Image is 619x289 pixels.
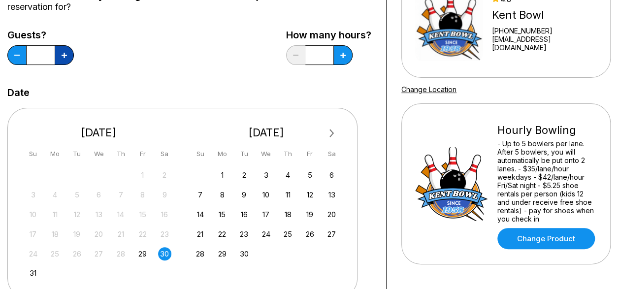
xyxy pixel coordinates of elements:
[92,188,105,201] div: Not available Wednesday, August 6th, 2025
[158,168,171,182] div: Not available Saturday, August 2nd, 2025
[216,208,229,221] div: Choose Monday, September 15th, 2025
[303,227,317,241] div: Choose Friday, September 26th, 2025
[281,147,294,161] div: Th
[260,168,273,182] div: Choose Wednesday, September 3rd, 2025
[25,167,173,280] div: month 2025-08
[286,30,371,40] label: How many hours?
[114,147,128,161] div: Th
[7,30,74,40] label: Guests?
[303,147,317,161] div: Fr
[7,87,30,98] label: Date
[92,147,105,161] div: We
[48,247,62,260] div: Not available Monday, August 25th, 2025
[260,227,273,241] div: Choose Wednesday, September 24th, 2025
[216,227,229,241] div: Choose Monday, September 22nd, 2025
[48,188,62,201] div: Not available Monday, August 4th, 2025
[27,266,40,280] div: Choose Sunday, August 31st, 2025
[136,227,149,241] div: Not available Friday, August 22nd, 2025
[237,227,251,241] div: Choose Tuesday, September 23rd, 2025
[194,147,207,161] div: Su
[303,168,317,182] div: Choose Friday, September 5th, 2025
[260,147,273,161] div: We
[27,188,40,201] div: Not available Sunday, August 3rd, 2025
[401,85,456,94] a: Change Location
[492,8,597,22] div: Kent Bowl
[136,188,149,201] div: Not available Friday, August 8th, 2025
[70,247,84,260] div: Not available Tuesday, August 26th, 2025
[325,147,338,161] div: Sa
[237,147,251,161] div: Tu
[27,147,40,161] div: Su
[70,188,84,201] div: Not available Tuesday, August 5th, 2025
[92,208,105,221] div: Not available Wednesday, August 13th, 2025
[158,147,171,161] div: Sa
[415,147,489,221] img: Hourly Bowling
[237,168,251,182] div: Choose Tuesday, September 2nd, 2025
[136,247,149,260] div: Choose Friday, August 29th, 2025
[216,168,229,182] div: Choose Monday, September 1st, 2025
[492,35,597,52] a: [EMAIL_ADDRESS][DOMAIN_NAME]
[194,227,207,241] div: Choose Sunday, September 21st, 2025
[114,188,128,201] div: Not available Thursday, August 7th, 2025
[325,168,338,182] div: Choose Saturday, September 6th, 2025
[303,208,317,221] div: Choose Friday, September 19th, 2025
[158,208,171,221] div: Not available Saturday, August 16th, 2025
[23,126,175,139] div: [DATE]
[48,227,62,241] div: Not available Monday, August 18th, 2025
[158,227,171,241] div: Not available Saturday, August 23rd, 2025
[281,208,294,221] div: Choose Thursday, September 18th, 2025
[237,188,251,201] div: Choose Tuesday, September 9th, 2025
[70,208,84,221] div: Not available Tuesday, August 12th, 2025
[194,247,207,260] div: Choose Sunday, September 28th, 2025
[190,126,343,139] div: [DATE]
[158,247,171,260] div: Choose Saturday, August 30th, 2025
[237,208,251,221] div: Choose Tuesday, September 16th, 2025
[136,168,149,182] div: Not available Friday, August 1st, 2025
[260,208,273,221] div: Choose Wednesday, September 17th, 2025
[114,247,128,260] div: Not available Thursday, August 28th, 2025
[281,188,294,201] div: Choose Thursday, September 11th, 2025
[216,147,229,161] div: Mo
[193,167,340,260] div: month 2025-09
[325,227,338,241] div: Choose Saturday, September 27th, 2025
[48,147,62,161] div: Mo
[158,188,171,201] div: Not available Saturday, August 9th, 2025
[497,124,597,137] div: Hourly Bowling
[497,139,597,223] div: - Up to 5 bowlers per lane. After 5 bowlers, you will automatically be put onto 2 lanes. - $35/la...
[70,147,84,161] div: Tu
[325,188,338,201] div: Choose Saturday, September 13th, 2025
[27,227,40,241] div: Not available Sunday, August 17th, 2025
[136,208,149,221] div: Not available Friday, August 15th, 2025
[70,227,84,241] div: Not available Tuesday, August 19th, 2025
[216,247,229,260] div: Choose Monday, September 29th, 2025
[281,227,294,241] div: Choose Thursday, September 25th, 2025
[216,188,229,201] div: Choose Monday, September 8th, 2025
[27,247,40,260] div: Not available Sunday, August 24th, 2025
[114,208,128,221] div: Not available Thursday, August 14th, 2025
[194,208,207,221] div: Choose Sunday, September 14th, 2025
[48,208,62,221] div: Not available Monday, August 11th, 2025
[136,147,149,161] div: Fr
[194,188,207,201] div: Choose Sunday, September 7th, 2025
[303,188,317,201] div: Choose Friday, September 12th, 2025
[92,247,105,260] div: Not available Wednesday, August 27th, 2025
[27,208,40,221] div: Not available Sunday, August 10th, 2025
[114,227,128,241] div: Not available Thursday, August 21st, 2025
[497,228,595,249] a: Change Product
[281,168,294,182] div: Choose Thursday, September 4th, 2025
[324,126,340,141] button: Next Month
[92,227,105,241] div: Not available Wednesday, August 20th, 2025
[325,208,338,221] div: Choose Saturday, September 20th, 2025
[492,27,597,35] div: [PHONE_NUMBER]
[260,188,273,201] div: Choose Wednesday, September 10th, 2025
[237,247,251,260] div: Choose Tuesday, September 30th, 2025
